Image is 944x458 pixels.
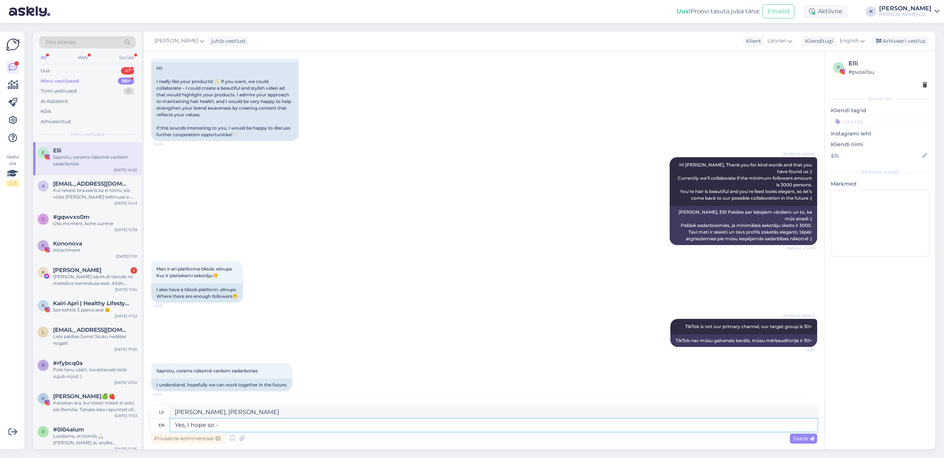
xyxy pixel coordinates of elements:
div: Loodame, et toimib 🙏🏻 [PERSON_NAME] ei, andke [PERSON_NAME] [PERSON_NAME] tellimuse siitpoolt sis... [53,433,137,446]
span: K [42,269,45,275]
span: Krista Roos🍏🍓 [53,393,115,400]
span: 14:21 [153,392,181,397]
div: I understand, hopefully we can work together in the future. [151,379,292,391]
div: [DATE] 12:35 [115,446,137,452]
div: I also have a tiktok platform: elinups Where there are enough followers😁 [151,283,243,303]
span: Latvian [767,37,786,45]
p: Instagrami leht [831,130,929,138]
p: Kliendi nimi [831,141,929,148]
p: Märkmed [831,180,929,188]
span: Kristel Täär [53,267,101,273]
div: Hi! I really like your products! ✨ If you want, we could collaborate – I could create a beautiful... [151,62,299,141]
div: 0 [124,87,134,95]
span: 14:06 [153,141,181,147]
input: Lisa tag [831,116,929,127]
div: Minu vestlused [41,78,79,85]
div: [DATE] 17:53 [115,413,137,419]
span: #rfybcq0a [53,360,83,366]
div: 1 [131,267,137,274]
span: Nähtud ✓ 14:19 [787,245,815,251]
div: Elli [848,59,927,68]
div: 99+ [118,78,134,85]
b: Uus! [677,8,691,15]
div: juhib vestlust [208,37,246,45]
span: Hi [PERSON_NAME], Thank you for kind words and that you have found us :) Currently we'll collabor... [678,162,813,201]
div: Kui teisest brauseris ka ei toimi, siis võite [PERSON_NAME] tellimuse e-mailile saata [EMAIL_ADDR... [53,187,137,200]
div: [PERSON_NAME], Elli! Paldies par labajiem vārdiem un to, ka mūs atradi :) Pašlaik sadarbosimies, ... [670,206,817,245]
div: TikTok nav mūsu galvenais kanāls, mūsu mērķauditorija ir 30+ [670,334,817,347]
span: annikapehter@gmail.com [53,180,130,187]
div: Kliendi info [831,96,929,102]
div: Klient [743,37,761,45]
div: 47 [121,67,134,75]
span: K [42,396,45,401]
span: Man ir arī platforma tiktok: elinups Kur ir pietiekami sekotāju😁 [156,266,233,278]
span: Otsi kliente [46,38,75,46]
span: Minu vestlused [71,131,104,138]
div: See kehtib 3 päeva seal 😊 [53,307,137,313]
div: [DATE] 14:20 [114,167,137,173]
div: Attachment [53,247,137,254]
span: English [840,37,859,45]
div: # pvoai1su [848,68,927,76]
div: Pole tänu väârt, loodetavasti kõik sujub nüüd :) [53,366,137,380]
button: Emailid [763,4,794,18]
span: Saada [793,435,814,442]
div: Proovi tasuta juba täna: [677,7,760,16]
span: K [42,243,45,248]
textarea: Yes, I hope so - [170,419,817,431]
span: Saprotu, cerams nākotnē varēsim sadarboties [156,368,258,373]
span: lauragriskena@gmail.com [53,327,130,333]
div: [DATE] 17:20 [114,347,137,352]
a: [PERSON_NAME][PERSON_NAME] OÜ [879,6,940,17]
div: Vaata siia [6,154,19,187]
span: g [42,216,45,222]
div: Liels paldies Jums! Jauku nedēļas nogali! [53,333,137,347]
span: K [42,303,45,308]
div: [PERSON_NAME] OÜ [879,11,931,17]
span: 14:20 [787,347,815,353]
span: [PERSON_NAME] [783,151,815,157]
div: lv [159,406,164,419]
span: 14:20 [153,303,181,309]
div: Saprotu, cerams nākotnē varēsim sadarboties [53,154,137,167]
div: All [39,53,48,62]
div: Arhiveeri vestlus [872,36,929,46]
input: Lisa nimi [831,152,921,160]
span: Kairi Apri | Healthy Lifestyle | Travel UGC [53,300,130,307]
p: Kliendi tag'id [831,107,929,114]
div: Aktiivne [803,5,848,18]
span: Elli [53,147,61,154]
span: [PERSON_NAME] [783,313,815,318]
div: [DATE] 17:32 [115,313,137,319]
span: Kononova [53,240,82,247]
span: #0i04alum [53,426,84,433]
span: r [42,362,45,368]
div: Kõik [41,108,51,115]
div: 2 / 3 [6,180,19,187]
div: [PERSON_NAME] [831,169,929,176]
div: Tiimi vestlused [41,87,77,95]
div: Web [76,53,89,62]
div: AI Assistent [41,98,68,105]
div: [PERSON_NAME] ääretult tänulik nii meeldiva teeninduse eest. Aitäh, mulle tõesti oli väga [PERSON... [53,273,137,287]
div: [DATE] 12:43 [114,200,137,206]
div: Arhiveeritud [41,118,71,125]
div: [DATE] 12:39 [115,227,137,233]
div: Privaatne kommentaar [151,434,223,444]
div: [DATE] 11:51 [116,254,137,259]
span: TikTok is not our primary channel, our target group is 30+ [685,324,812,329]
span: l [42,329,45,335]
div: en [159,419,164,431]
div: Socials [118,53,136,62]
div: [DATE] 11:34 [115,287,137,292]
div: Klienditugi [802,37,833,45]
div: Uus [41,67,50,75]
div: [DATE] 23:10 [114,380,137,385]
span: #gqwvxo0m [53,214,90,220]
img: Askly Logo [6,38,20,52]
span: [PERSON_NAME] [155,37,198,45]
div: Üks moment, kohe uurime [53,220,137,227]
div: K [866,6,876,17]
div: [PERSON_NAME] [879,6,931,11]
